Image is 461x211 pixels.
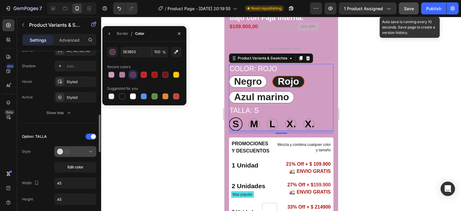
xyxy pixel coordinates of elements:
input: Auto [55,178,96,188]
div: Suggested for you [107,86,138,91]
div: Height [22,197,33,202]
div: Style [22,149,31,154]
button: Edit color [54,162,96,173]
div: Color [135,31,144,36]
div: Styled [67,95,95,100]
button: 7 [2,2,45,14]
div: Add... [67,64,95,69]
span: Edit color [68,164,83,170]
div: Active [22,95,33,100]
button: 1 product assigned [339,2,396,14]
p: Product Variants & Swatches [29,21,80,29]
div: Publish [426,5,441,12]
span: / [165,5,166,12]
p: Advanced [59,37,80,43]
div: Border [117,31,128,36]
button: Save [399,2,419,14]
input: Auto [55,194,96,205]
div: Undo/Redo [113,2,137,14]
div: Open Intercom Messenger [441,182,455,196]
p: 33% Off + $ 214900 🚛 ENVIO GRATIS [59,187,106,201]
strong: 3 Unidades [7,192,35,198]
div: Show less [47,110,72,116]
span: % [162,50,166,55]
div: Hover [22,79,32,84]
div: 450 [6,64,14,69]
span: Product Page - [DATE] 20:19:55 [167,5,230,12]
div: Shadow [22,63,36,69]
div: Beta [5,110,14,115]
span: 1 product assigned [344,5,383,12]
button: Publish [421,2,446,14]
span: / [131,30,133,37]
p: 7 [39,5,42,12]
div: Recent colors [107,64,131,70]
span: Save [404,6,414,11]
button: Show less [22,107,96,118]
div: Option: TALLA [22,134,47,139]
div: Width [22,179,40,187]
input: Eg: FFFFFF [120,47,152,57]
iframe: Design area [224,17,338,211]
span: Need republishing [251,6,282,11]
div: Styled [67,79,95,85]
p: Settings [30,37,47,43]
